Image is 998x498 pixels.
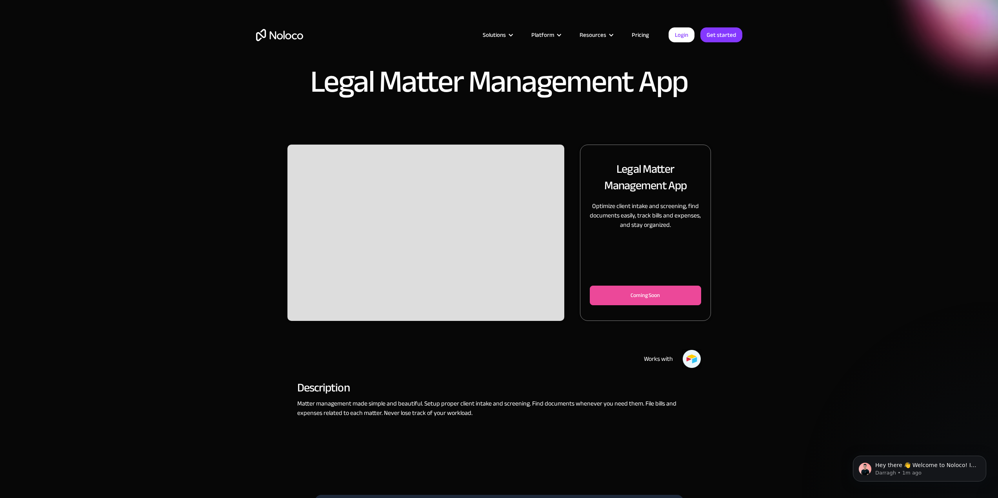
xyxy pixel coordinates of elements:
[10,145,287,321] div: 1 of 3
[297,399,701,418] p: Matter management made simple and beautiful. Setup proper client intake and screening. Find docum...
[669,27,694,42] a: Login
[700,27,742,42] a: Get started
[483,30,506,40] div: Solutions
[644,354,673,364] div: Works with
[841,439,998,494] iframe: Intercom notifications message
[622,30,659,40] a: Pricing
[522,30,570,40] div: Platform
[590,161,701,194] h2: Legal Matter Management App
[297,384,701,391] h2: Description
[590,201,701,230] p: Optimize client intake and screening, find documents easily, track bills and expenses, and stay o...
[256,29,303,41] a: home
[580,30,606,40] div: Resources
[310,66,688,98] h1: Legal Matter Management App
[531,30,554,40] div: Platform
[603,291,688,300] div: Coming Soon
[570,30,622,40] div: Resources
[682,350,701,368] img: Airtable
[287,145,565,321] div: carousel
[473,30,522,40] div: Solutions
